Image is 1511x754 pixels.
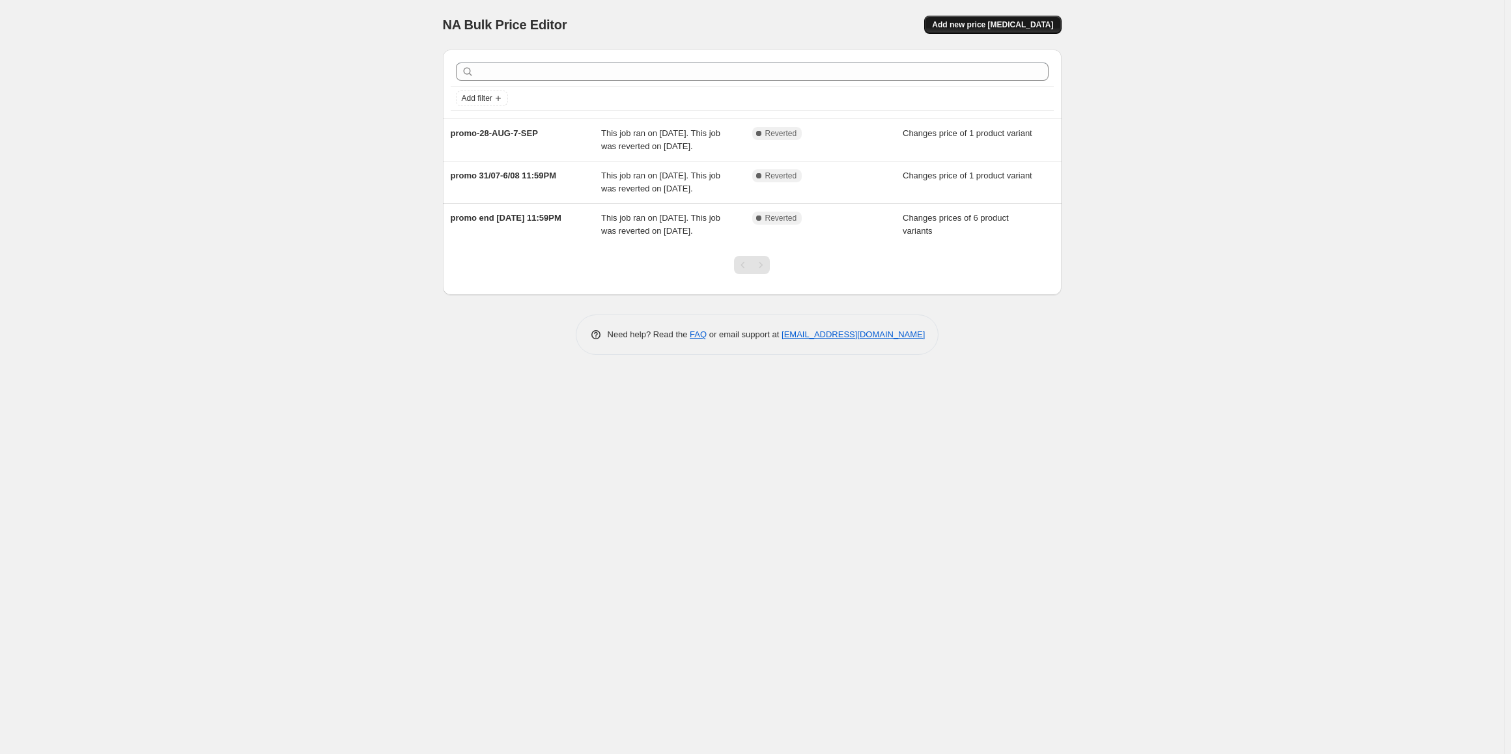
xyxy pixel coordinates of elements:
a: FAQ [690,329,707,339]
span: This job ran on [DATE]. This job was reverted on [DATE]. [601,213,720,236]
span: or email support at [707,329,782,339]
span: Reverted [765,171,797,181]
span: Changes price of 1 product variant [903,128,1032,138]
span: Reverted [765,213,797,223]
a: [EMAIL_ADDRESS][DOMAIN_NAME] [782,329,925,339]
span: promo-28-AUG-7-SEP [451,128,538,138]
span: Add new price [MEDICAL_DATA] [932,20,1053,30]
span: promo end [DATE] 11:59PM [451,213,561,223]
span: Reverted [765,128,797,139]
span: This job ran on [DATE]. This job was reverted on [DATE]. [601,171,720,193]
span: Changes price of 1 product variant [903,171,1032,180]
span: promo 31/07-6/08 11:59PM [451,171,557,180]
button: Add filter [456,91,508,106]
span: NA Bulk Price Editor [443,18,567,32]
button: Add new price [MEDICAL_DATA] [924,16,1061,34]
nav: Pagination [734,256,770,274]
span: This job ran on [DATE]. This job was reverted on [DATE]. [601,128,720,151]
span: Changes prices of 6 product variants [903,213,1009,236]
span: Need help? Read the [608,329,690,339]
span: Add filter [462,93,492,104]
